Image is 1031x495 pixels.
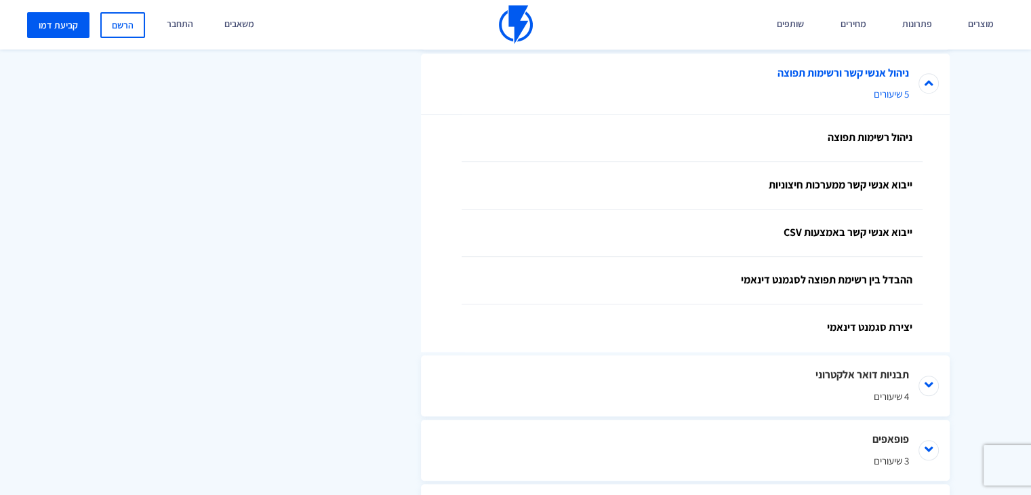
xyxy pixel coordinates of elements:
a: קביעת דמו [27,12,89,38]
a: ניהול רשימות תפוצה [462,115,923,162]
span: 4 שיעורים [462,389,909,403]
a: ההבדל בין רשימת תפוצה לסגמנט דינאמי [462,257,923,304]
a: ייבוא אנשי קשר באמצעות CSV [462,210,923,257]
a: הרשם [100,12,145,38]
a: יצירת סגמנט דינאמי [462,304,923,352]
li: פופאפים [421,420,950,481]
span: 3 שיעורים [462,454,909,468]
li: תבניות דואר אלקטרוני [421,355,950,416]
a: ייבוא אנשי קשר ממערכות חיצוניות [462,162,923,210]
li: ניהול אנשי קשר ורשימות תפוצה [421,54,950,115]
span: 5 שיעורים [462,87,909,101]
